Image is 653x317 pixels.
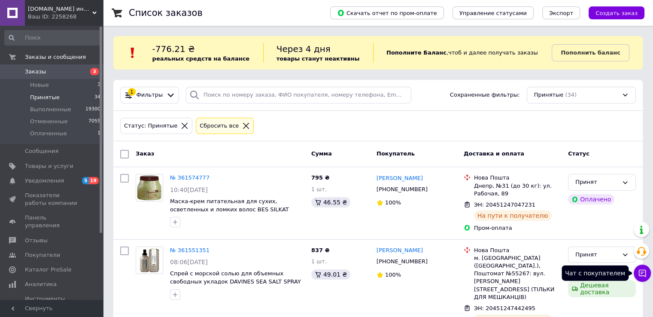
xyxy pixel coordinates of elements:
span: Выполненные [30,106,71,113]
img: Фото товару [136,174,163,201]
span: Сообщения [25,147,58,155]
span: 795 ₴ [311,174,330,181]
span: [PHONE_NUMBER] [377,186,428,192]
div: Чат с покупателем [562,265,629,281]
div: м. [GEOGRAPHIC_DATA] ([GEOGRAPHIC_DATA].), Поштомат №55267: вул. [PERSON_NAME][STREET_ADDRESS] (Т... [474,254,561,301]
span: Статус [568,150,589,157]
span: ЭН: 20451247442495 [474,305,535,311]
b: Пополнить баланс [561,49,620,56]
a: [PERSON_NAME] [377,247,423,255]
div: Днепр, №31 (до 30 кг): ул. Рабочая, 89 [474,182,561,198]
span: Аналитика [25,280,57,288]
img: :exclamation: [126,46,139,59]
div: Пром-оплата [474,224,561,232]
button: Скачать отчет по пром-оплате [330,6,444,19]
div: Принят [575,178,618,187]
span: Заказы [25,68,46,76]
span: 19300 [85,106,100,113]
span: Создать заказ [595,10,638,16]
a: Маска-крем питательная для сухих, осветленных и ломких волос BES SILKAT NUTRITIVO N3 1000 мл [170,198,289,220]
div: Ваш ID: 2258268 [28,13,103,21]
b: товары станут неактивны [276,55,360,62]
span: Показатели работы компании [25,192,79,207]
span: Принятые [534,91,564,99]
button: Создать заказ [589,6,644,19]
span: 19 [89,177,99,184]
span: Товары и услуги [25,162,73,170]
div: Сбросить все [198,122,240,131]
a: № 361551351 [170,247,210,253]
a: [PERSON_NAME] [377,174,423,183]
span: Управление статусами [459,10,527,16]
span: Инструменты вебмастера и SEO [25,295,79,311]
span: Скачать отчет по пром-оплате [337,9,437,17]
b: реальных средств на балансе [152,55,250,62]
div: Статус: Принятые [122,122,179,131]
span: Панель управления [25,214,79,229]
span: Отзывы [25,237,48,244]
b: Пополните Баланс [386,49,446,56]
span: Доставка и оплата [464,150,524,157]
div: На пути к получателю [474,210,552,221]
span: Сумма [311,150,332,157]
span: (34) [565,91,577,98]
input: Поиск по номеру заказа, ФИО покупателя, номеру телефона, Email, номеру накладной [186,87,411,104]
span: 1 шт. [311,258,327,265]
img: Фото товару [136,247,163,274]
span: 34 [94,94,100,101]
span: Оплаченные [30,130,67,137]
a: Фото товару [136,247,163,274]
div: 1 [128,88,136,96]
div: Принят [575,250,618,259]
span: 1 [97,130,100,137]
span: Уведомления [25,177,64,185]
span: 100% [385,199,401,206]
span: 3 [97,81,100,89]
span: Сохраненные фильтры: [450,91,520,99]
span: Экспорт [549,10,573,16]
span: Фильтры [137,91,163,99]
button: Чат с покупателем [634,265,651,282]
span: 10:40[DATE] [170,186,208,193]
button: Экспорт [542,6,580,19]
input: Поиск [4,30,101,46]
a: Спрей с морской солью для объемных свободных укладок DAVINES SEA SALT SPRAY 250 мл [170,270,301,293]
span: Отмененные [30,118,67,125]
a: № 361574777 [170,174,210,181]
a: Создать заказ [580,9,644,16]
span: [PHONE_NUMBER] [377,258,428,265]
div: Нова Пошта [474,174,561,182]
a: Пополнить баланс [552,44,629,61]
span: Через 4 дня [276,44,331,54]
span: 08:06[DATE] [170,259,208,265]
div: Нова Пошта [474,247,561,254]
span: MyHairShop.net интернет-магазин косметики [28,5,92,13]
h1: Список заказов [129,8,203,18]
span: ЭН: 20451247047231 [474,201,535,208]
div: 46.55 ₴ [311,197,350,207]
span: Покупатели [25,251,60,259]
div: Дешевая доставка [568,280,636,297]
span: Заказы и сообщения [25,53,86,61]
div: 49.01 ₴ [311,269,350,280]
span: -776.21 ₴ [152,44,195,54]
span: 837 ₴ [311,247,330,253]
div: Оплачено [568,194,614,204]
span: Заказ [136,150,154,157]
span: Принятые [30,94,60,101]
span: Новые [30,81,49,89]
span: Каталог ProSale [25,266,71,274]
span: 1 шт. [311,186,327,192]
span: 7055 [88,118,100,125]
span: 3 [90,68,99,75]
span: 5 [82,177,89,184]
span: 100% [385,271,401,278]
button: Управление статусами [453,6,534,19]
div: , чтоб и далее получать заказы [373,43,552,63]
span: Покупатель [377,150,415,157]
